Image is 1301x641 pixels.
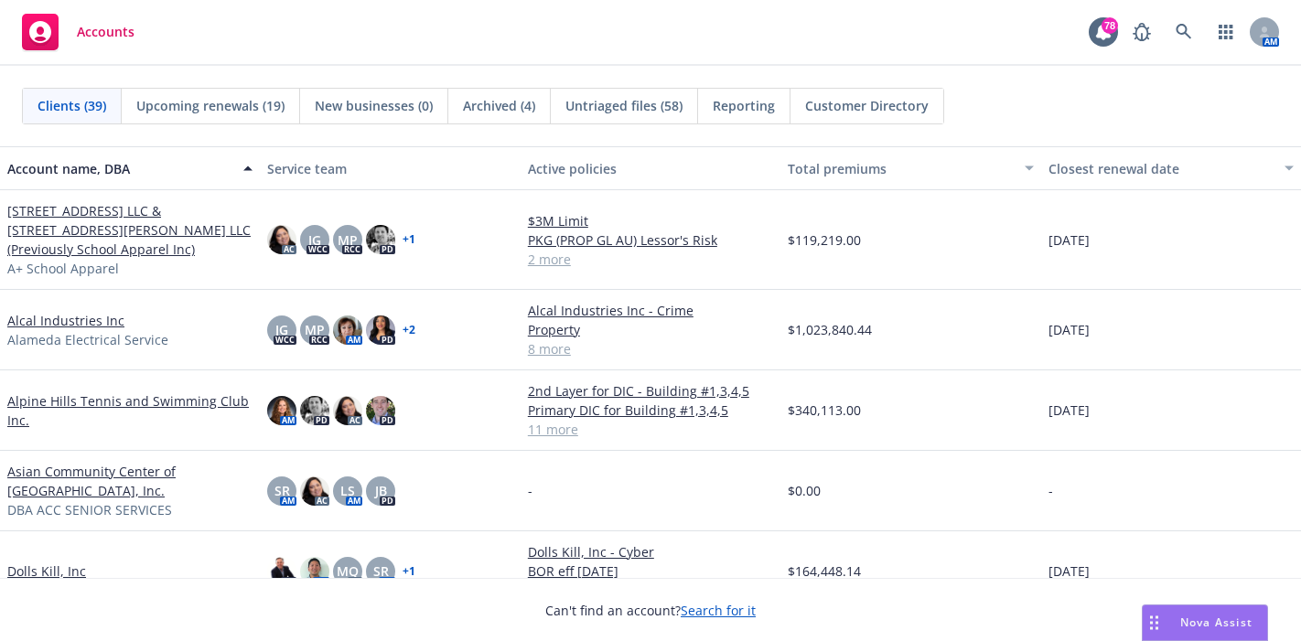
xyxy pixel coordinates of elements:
[1102,17,1118,34] div: 78
[337,561,359,581] span: MQ
[7,391,253,430] a: Alpine Hills Tennis and Swimming Club Inc.
[403,325,415,336] a: + 2
[77,25,134,39] span: Accounts
[366,396,395,425] img: photo
[521,146,780,190] button: Active policies
[267,396,296,425] img: photo
[7,330,168,349] span: Alameda Electrical Service
[780,146,1040,190] button: Total premiums
[788,401,861,420] span: $340,113.00
[315,96,433,115] span: New businesses (0)
[1208,14,1244,50] a: Switch app
[788,561,861,581] span: $164,448.14
[528,211,773,230] a: $3M Limit
[788,230,861,250] span: $119,219.00
[788,159,1013,178] div: Total premiums
[788,320,872,339] span: $1,023,840.44
[1041,146,1301,190] button: Closest renewal date
[528,301,773,320] a: Alcal Industries Inc - Crime
[463,96,535,115] span: Archived (4)
[403,566,415,577] a: + 1
[267,225,296,254] img: photo
[528,561,773,581] a: BOR eff [DATE]
[366,225,395,254] img: photo
[565,96,683,115] span: Untriaged files (58)
[681,602,756,619] a: Search for it
[7,159,232,178] div: Account name, DBA
[7,311,124,330] a: Alcal Industries Inc
[528,401,773,420] a: Primary DIC for Building #1,3,4,5
[7,259,119,278] span: A+ School Apparel
[7,561,86,581] a: Dolls Kill, Inc
[528,339,773,358] a: 8 more
[373,561,389,581] span: SR
[1166,14,1202,50] a: Search
[1048,159,1274,178] div: Closest renewal date
[528,230,773,250] a: PKG (PROP GL AU) Lessor's Risk
[333,396,362,425] img: photo
[528,320,773,339] a: Property
[1048,561,1090,581] span: [DATE]
[305,320,325,339] span: MP
[300,396,329,425] img: photo
[528,381,773,401] a: 2nd Layer for DIC - Building #1,3,4,5
[366,315,395,345] img: photo
[1124,14,1160,50] a: Report a Bug
[528,420,773,439] a: 11 more
[1048,481,1053,500] span: -
[308,230,321,250] span: JG
[1048,401,1090,420] span: [DATE]
[788,481,821,500] span: $0.00
[38,96,106,115] span: Clients (39)
[338,230,358,250] span: MP
[1048,320,1090,339] span: [DATE]
[1142,604,1268,641] button: Nova Assist
[7,201,253,259] a: [STREET_ADDRESS] LLC & [STREET_ADDRESS][PERSON_NAME] LLC (Previously School Apparel Inc)
[1048,230,1090,250] span: [DATE]
[545,601,756,620] span: Can't find an account?
[267,557,296,586] img: photo
[528,159,773,178] div: Active policies
[267,159,512,178] div: Service team
[7,462,253,500] a: Asian Community Center of [GEOGRAPHIC_DATA], Inc.
[136,96,285,115] span: Upcoming renewals (19)
[340,481,355,500] span: LS
[375,481,387,500] span: JB
[15,6,142,58] a: Accounts
[275,320,288,339] span: JG
[300,557,329,586] img: photo
[403,234,415,245] a: + 1
[260,146,520,190] button: Service team
[528,542,773,561] a: Dolls Kill, Inc - Cyber
[333,315,362,345] img: photo
[1180,614,1253,630] span: Nova Assist
[274,481,290,500] span: SR
[528,250,773,269] a: 2 more
[1143,605,1166,640] div: Drag to move
[300,476,329,506] img: photo
[528,481,532,500] span: -
[805,96,929,115] span: Customer Directory
[713,96,775,115] span: Reporting
[7,500,172,519] span: DBA ACC SENIOR SERVICES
